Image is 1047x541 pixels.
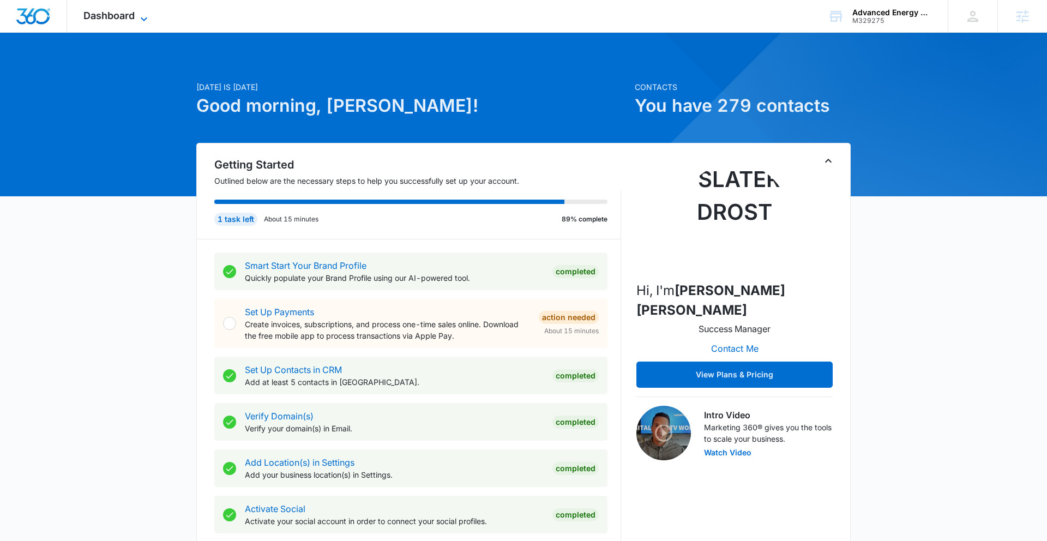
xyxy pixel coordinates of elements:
[852,8,932,17] div: account name
[196,93,628,119] h1: Good morning, [PERSON_NAME]!
[245,457,354,468] a: Add Location(s) in Settings
[214,157,621,173] h2: Getting Started
[635,93,851,119] h1: You have 279 contacts
[83,10,135,21] span: Dashboard
[544,326,599,336] span: About 15 minutes
[704,422,833,444] p: Marketing 360® gives you the tools to scale your business.
[552,416,599,429] div: Completed
[245,364,342,375] a: Set Up Contacts in CRM
[31,17,53,26] div: v 4.0.25
[680,163,789,272] img: Slater Drost
[704,449,751,456] button: Watch Video
[552,462,599,475] div: Completed
[245,503,305,514] a: Activate Social
[17,17,26,26] img: logo_orange.svg
[196,81,628,93] p: [DATE] is [DATE]
[562,214,607,224] p: 89% complete
[704,408,833,422] h3: Intro Video
[214,175,621,187] p: Outlined below are the necessary steps to help you successfully set up your account.
[245,260,366,271] a: Smart Start Your Brand Profile
[636,406,691,460] img: Intro Video
[636,362,833,388] button: View Plans & Pricing
[245,318,530,341] p: Create invoices, subscriptions, and process one-time sales online. Download the free mobile app t...
[28,28,120,37] div: Domain: [DOMAIN_NAME]
[699,322,771,335] p: Success Manager
[214,213,257,226] div: 1 task left
[552,265,599,278] div: Completed
[41,64,98,71] div: Domain Overview
[245,411,314,422] a: Verify Domain(s)
[245,272,544,284] p: Quickly populate your Brand Profile using our AI-powered tool.
[245,423,544,434] p: Verify your domain(s) in Email.
[29,63,38,72] img: tab_domain_overview_orange.svg
[121,64,184,71] div: Keywords by Traffic
[636,282,785,318] strong: [PERSON_NAME] [PERSON_NAME]
[552,508,599,521] div: Completed
[635,81,851,93] p: Contacts
[636,281,833,320] p: Hi, I'm
[852,17,932,25] div: account id
[245,469,544,480] p: Add your business location(s) in Settings.
[109,63,117,72] img: tab_keywords_by_traffic_grey.svg
[552,369,599,382] div: Completed
[822,154,835,167] button: Toggle Collapse
[245,515,544,527] p: Activate your social account in order to connect your social profiles.
[264,214,318,224] p: About 15 minutes
[245,376,544,388] p: Add at least 5 contacts in [GEOGRAPHIC_DATA].
[539,311,599,324] div: Action Needed
[17,28,26,37] img: website_grey.svg
[245,306,314,317] a: Set Up Payments
[700,335,769,362] button: Contact Me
